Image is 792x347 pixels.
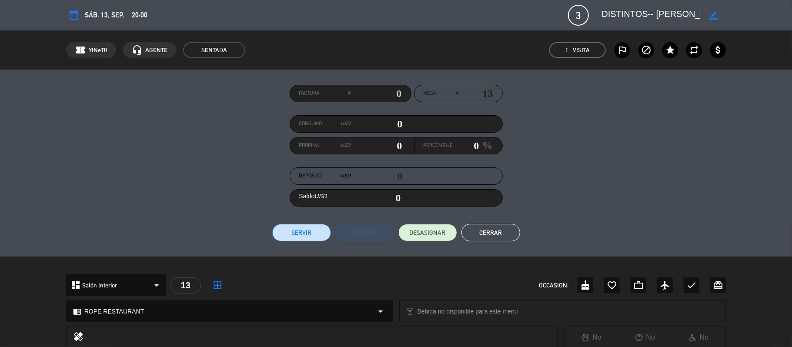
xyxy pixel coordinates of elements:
span: OCCASION: [539,280,568,290]
span: 3 [568,5,589,26]
span: Mesa [424,89,437,98]
span: confirmation_number [75,45,86,55]
i: local_bar [406,307,414,316]
label: Propina [299,141,351,150]
button: DESASIGNAR [398,224,457,241]
i: border_all [212,280,223,290]
em: # [456,89,458,98]
input: number [458,87,493,100]
i: work_outline [633,280,644,290]
em: USD [341,172,351,180]
span: YtNeT8 [89,45,107,55]
div: No [565,332,618,343]
em: % [479,137,493,154]
span: Bebida no disponible para este menú [418,307,518,317]
label: Depósito [299,172,351,180]
i: calendar_today [69,10,79,20]
i: border_color [709,11,718,20]
button: Cerrar [461,224,520,241]
label: Factura [299,89,351,98]
label: Porcentaje [424,141,453,150]
button: Servir [272,224,331,241]
i: chrome_reader_mode [73,307,81,316]
div: No [618,332,672,343]
i: arrow_drop_down [151,280,162,290]
i: healing [73,331,84,344]
i: repeat [689,45,699,55]
i: arrow_drop_down [376,306,386,317]
span: AGENTE [145,45,167,55]
button: Cobrar [335,224,394,241]
i: headset_mic [132,45,142,55]
span: 1 [565,45,568,55]
span: sáb. 13, sep. [85,10,124,21]
em: USD [314,193,327,200]
em: # [348,89,351,98]
em: USD [341,141,351,150]
i: airplanemode_active [660,280,670,290]
span: 20:00 [132,10,147,21]
span: ROPE RESTAURANT [84,307,144,317]
i: dashboard [70,280,81,290]
label: Consumo [299,120,351,128]
span: DESASIGNAR [410,228,446,237]
i: favorite_border [607,280,617,290]
i: check [686,280,697,290]
i: attach_money [713,45,723,55]
input: 0 [351,87,402,100]
button: calendar_today [66,7,82,23]
div: 13 [170,277,201,294]
input: 0 [351,139,402,152]
em: USD [341,120,351,128]
span: Salón Interior [82,280,117,290]
span: SENTADA [183,42,245,58]
input: 0 [351,117,403,130]
em: Visita [573,45,590,55]
input: 0 [453,139,479,152]
i: cake [580,280,591,290]
i: outlined_flag [617,45,628,55]
label: Saldo [299,191,327,201]
div: No [672,332,725,343]
i: star [665,45,675,55]
i: card_giftcard [713,280,723,290]
i: block [641,45,652,55]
